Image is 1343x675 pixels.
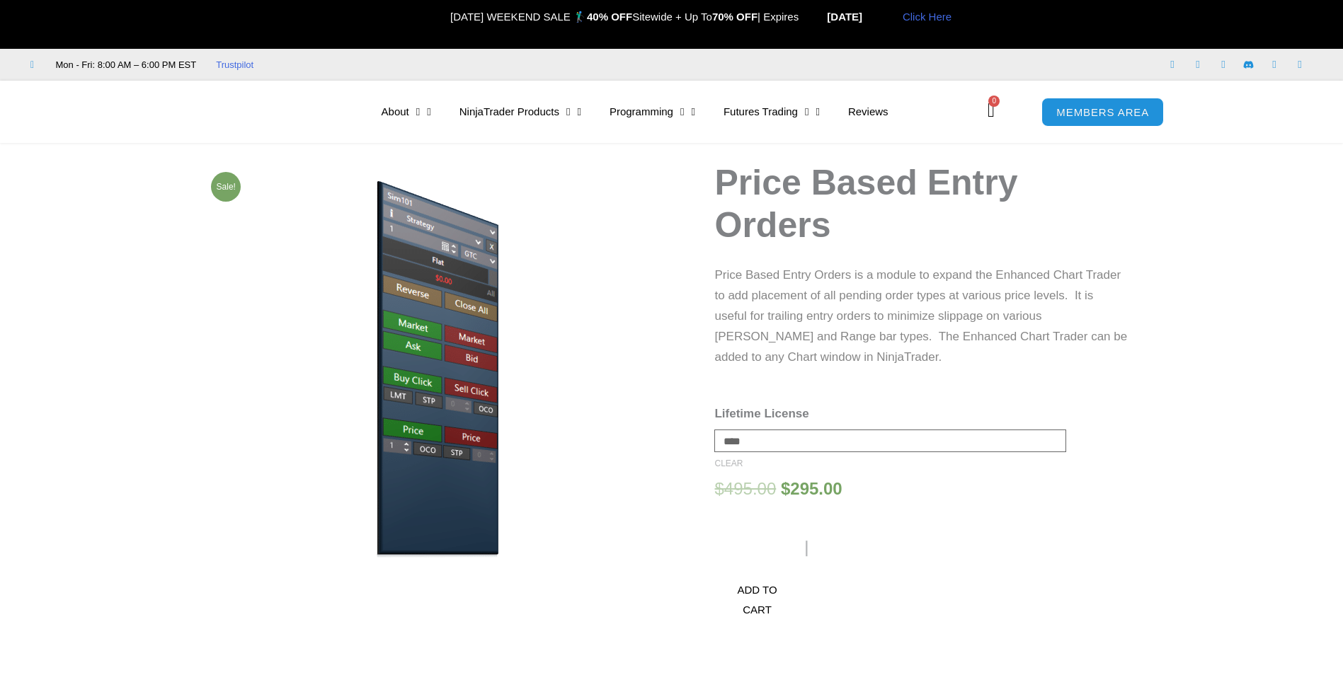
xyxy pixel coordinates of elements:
[988,100,995,120] a: 0
[1056,107,1149,117] span: MEMBERS AREA
[714,265,1128,368] p: Price Based Entry Orders is a module to expand the Enhanced Chart Trader to add placement of all ...
[712,11,758,23] strong: 70% OFF
[797,526,910,527] iframe: Secure payment input frame
[988,96,1000,107] span: 0
[211,172,241,202] span: Sale!
[799,5,824,30] img: ⌛
[52,57,197,74] span: Mon - Fri: 8:00 AM – 6:00 PM EST
[367,96,983,128] nav: Menu
[367,96,445,128] a: About
[422,11,827,23] span: [DATE] WEEKEND SALE 🏌️‍♂️ Sitewide + Up To | Expires
[709,96,834,128] a: Futures Trading
[714,458,743,468] a: Clear options
[626,178,651,204] a: View full-screen image gallery
[781,479,790,498] span: $
[164,86,316,137] img: LogoAI | Affordable Indicators – NinjaTrader
[714,479,776,498] bdi: 495.00
[595,96,709,128] a: Programming
[827,11,888,23] strong: [DATE]
[445,96,595,128] a: NinjaTrader Products
[714,161,1128,246] h1: Price Based Entry Orders
[216,57,253,74] a: Trustpilot
[847,541,873,555] text: ••••••
[587,11,632,23] strong: 40% OFF
[834,96,903,128] a: Reviews
[903,11,951,23] a: Click Here
[862,5,888,30] img: 🏭
[1041,98,1164,127] a: MEMBERS AREA
[781,479,842,498] bdi: 295.00
[714,479,724,498] span: $
[714,407,808,420] label: Lifetime License
[425,5,450,30] img: 🎉
[207,168,662,559] img: Price based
